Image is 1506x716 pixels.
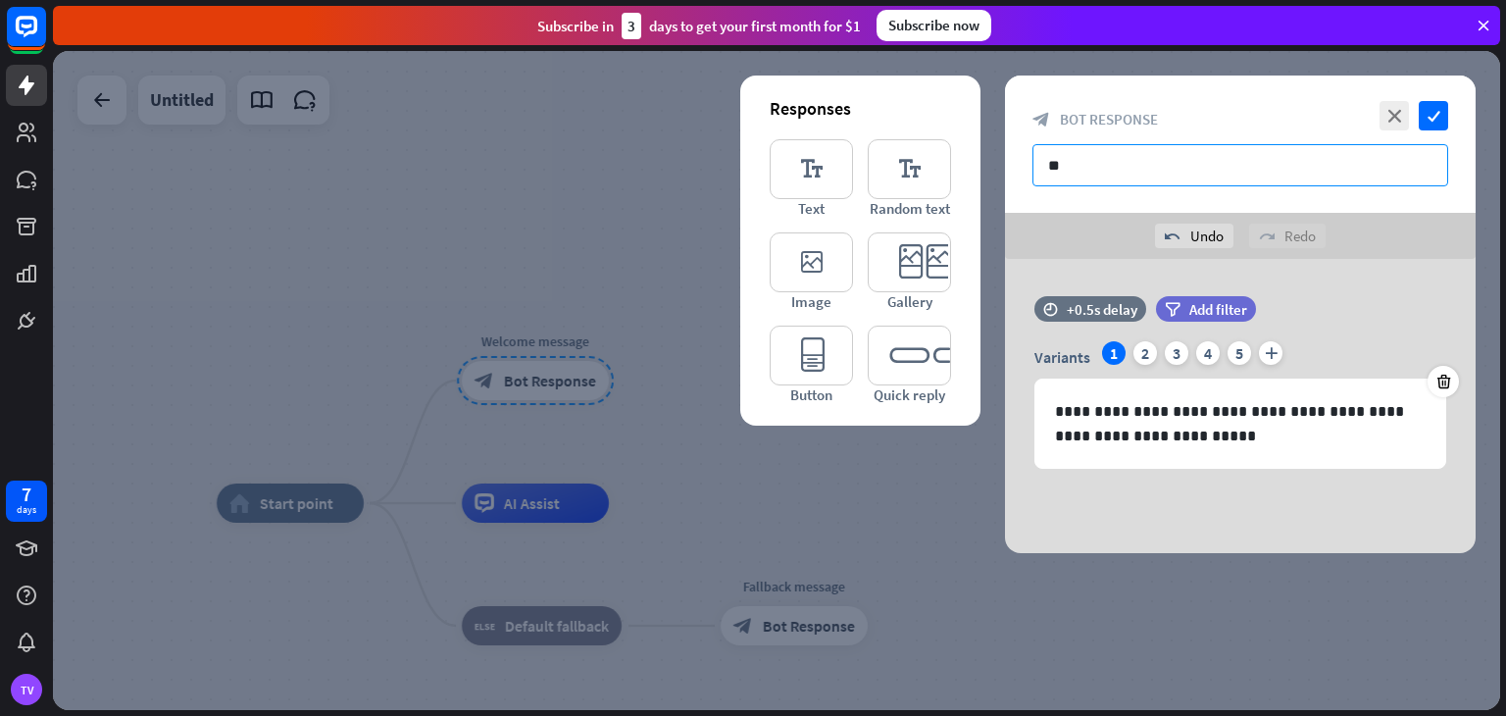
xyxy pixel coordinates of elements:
[1249,224,1326,248] div: Redo
[1060,110,1158,128] span: Bot Response
[1165,302,1180,317] i: filter
[1032,111,1050,128] i: block_bot_response
[11,674,42,705] div: TV
[22,486,31,503] div: 7
[1043,302,1058,316] i: time
[1259,229,1275,244] i: redo
[1102,341,1126,365] div: 1
[1419,101,1448,130] i: check
[17,503,36,517] div: days
[1165,229,1180,244] i: undo
[16,8,75,67] button: Open LiveChat chat widget
[537,13,861,39] div: Subscribe in days to get your first month for $1
[1133,341,1157,365] div: 2
[622,13,641,39] div: 3
[1165,341,1188,365] div: 3
[1228,341,1251,365] div: 5
[1196,341,1220,365] div: 4
[1189,300,1247,319] span: Add filter
[1259,341,1282,365] i: plus
[1034,347,1090,367] span: Variants
[1155,224,1233,248] div: Undo
[1067,300,1137,319] div: +0.5s delay
[877,10,991,41] div: Subscribe now
[1380,101,1409,130] i: close
[6,481,47,522] a: 7 days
